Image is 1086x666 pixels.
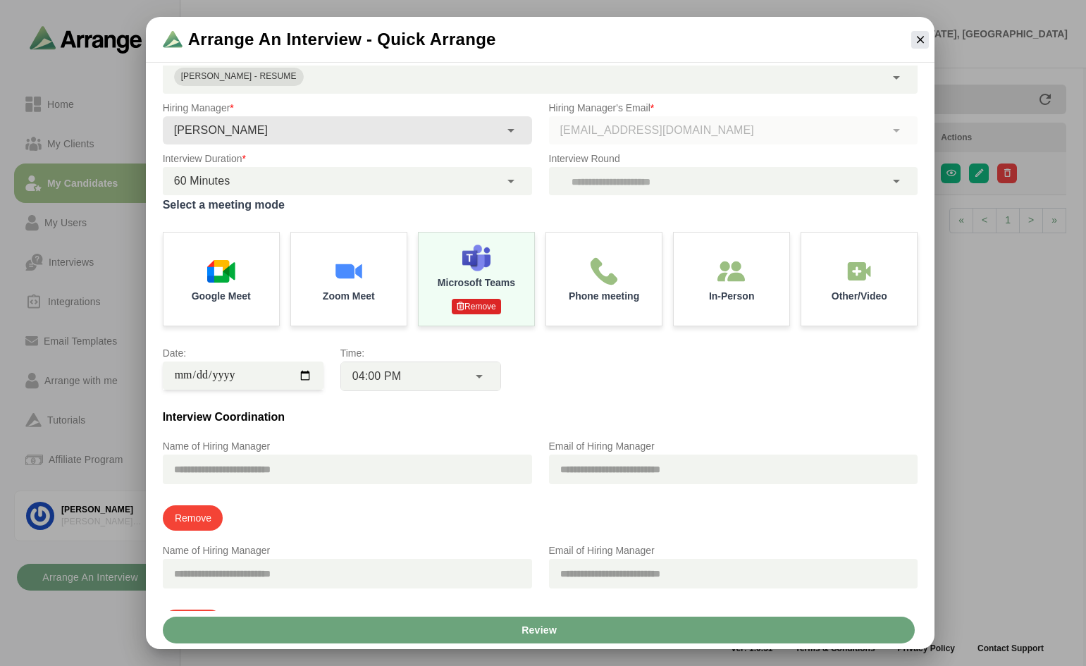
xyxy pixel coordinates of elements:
[549,438,918,455] p: Email of Hiring Manager
[521,617,557,643] span: Review
[549,542,918,559] p: Email of Hiring Manager
[207,257,235,285] img: Google Meet
[352,367,402,386] span: 04:00 PM
[717,257,746,285] img: In-Person
[163,505,223,531] button: Remove
[163,617,915,643] button: Review
[192,291,251,301] p: Google Meet
[549,99,918,116] p: Hiring Manager's Email
[590,257,618,285] img: Phone meeting
[163,408,918,426] h3: Interview Coordination
[335,257,363,285] img: Zoom Meet
[323,291,375,301] p: Zoom Meet
[174,172,230,190] span: 60 Minutes
[832,291,887,301] p: Other/Video
[163,345,323,362] p: Date:
[163,150,532,167] p: Interview Duration
[163,195,918,215] label: Select a meeting mode
[462,244,490,272] img: Microsoft Teams
[188,28,496,51] span: Arrange an Interview - Quick Arrange
[174,121,269,140] span: [PERSON_NAME]
[174,511,211,525] span: Remove
[845,257,873,285] img: In-Person
[340,345,501,362] p: Time:
[163,99,532,116] p: Hiring Manager
[438,278,515,288] p: Microsoft Teams
[163,542,532,559] p: Name of Hiring Manager
[549,150,918,167] p: Interview Round
[569,291,639,301] p: Phone meeting
[163,438,532,455] p: Name of Hiring Manager
[452,299,501,314] p: Remove Authentication
[709,291,755,301] p: In-Person
[181,70,297,84] div: [PERSON_NAME] - RESUME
